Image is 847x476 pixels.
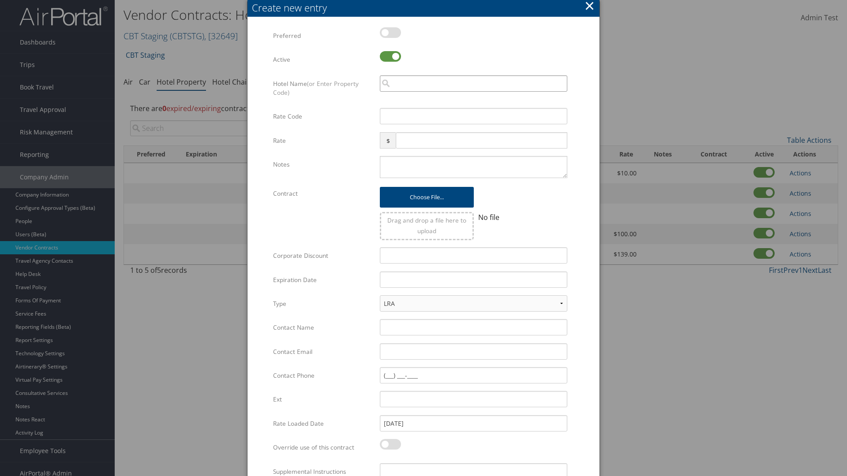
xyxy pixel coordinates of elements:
[273,343,373,360] label: Contact Email
[273,271,373,288] label: Expiration Date
[380,132,395,149] span: $
[273,391,373,408] label: Ext
[252,1,600,15] div: Create new entry
[273,439,373,456] label: Override use of this contract
[273,295,373,312] label: Type
[273,367,373,384] label: Contact Phone
[273,27,373,44] label: Preferred
[273,415,373,432] label: Rate Loaded Date
[273,132,373,149] label: Rate
[273,108,373,125] label: Rate Code
[273,247,373,264] label: Corporate Discount
[387,216,466,235] span: Drag and drop a file here to upload
[273,75,373,101] label: Hotel Name
[478,212,499,222] span: No file
[273,79,359,97] span: (or Enter Property Code)
[380,367,567,383] input: (___) ___-____
[273,185,373,202] label: Contract
[273,51,373,68] label: Active
[273,319,373,336] label: Contact Name
[273,156,373,173] label: Notes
